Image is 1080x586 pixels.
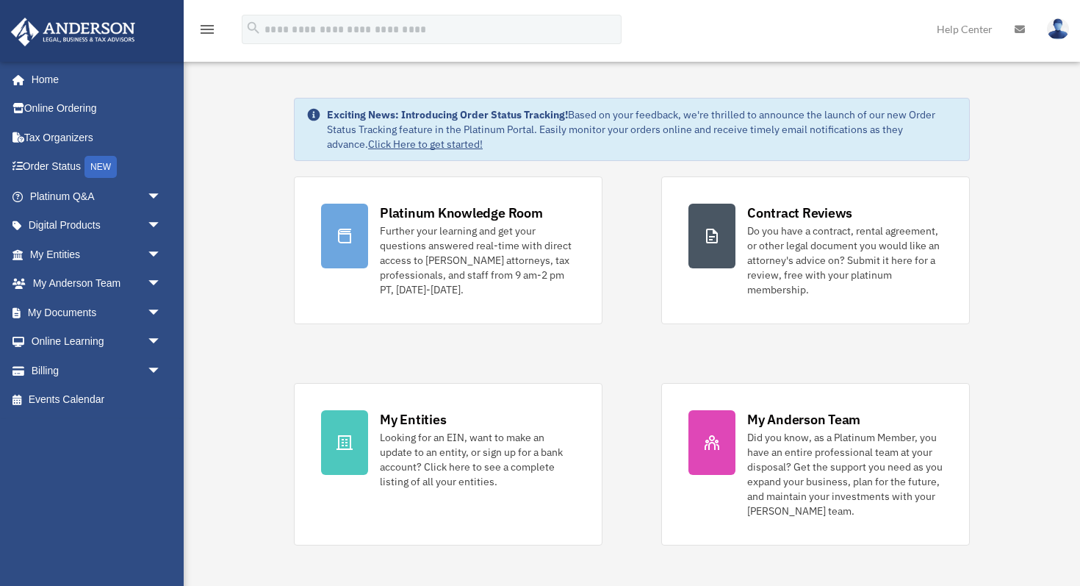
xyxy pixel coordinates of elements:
[198,26,216,38] a: menu
[147,240,176,270] span: arrow_drop_down
[147,327,176,357] span: arrow_drop_down
[747,410,860,429] div: My Anderson Team
[7,18,140,46] img: Anderson Advisors Platinum Portal
[661,383,970,546] a: My Anderson Team Did you know, as a Platinum Member, you have an entire professional team at your...
[294,176,602,324] a: Platinum Knowledge Room Further your learning and get your questions answered real-time with dire...
[10,298,184,327] a: My Documentsarrow_drop_down
[198,21,216,38] i: menu
[147,269,176,299] span: arrow_drop_down
[747,430,943,518] div: Did you know, as a Platinum Member, you have an entire professional team at your disposal? Get th...
[1047,18,1069,40] img: User Pic
[10,240,184,269] a: My Entitiesarrow_drop_down
[10,356,184,385] a: Billingarrow_drop_down
[380,430,575,489] div: Looking for an EIN, want to make an update to an entity, or sign up for a bank account? Click her...
[147,182,176,212] span: arrow_drop_down
[147,298,176,328] span: arrow_drop_down
[10,123,184,152] a: Tax Organizers
[747,224,943,297] div: Do you have a contract, rental agreement, or other legal document you would like an attorney's ad...
[10,269,184,299] a: My Anderson Teamarrow_drop_down
[245,20,262,36] i: search
[327,108,568,121] strong: Exciting News: Introducing Order Status Tracking!
[368,137,483,151] a: Click Here to get started!
[10,182,184,211] a: Platinum Q&Aarrow_drop_down
[294,383,602,546] a: My Entities Looking for an EIN, want to make an update to an entity, or sign up for a bank accoun...
[10,152,184,182] a: Order StatusNEW
[10,94,184,124] a: Online Ordering
[380,204,543,222] div: Platinum Knowledge Room
[84,156,117,178] div: NEW
[10,385,184,415] a: Events Calendar
[147,211,176,241] span: arrow_drop_down
[661,176,970,324] a: Contract Reviews Do you have a contract, rental agreement, or other legal document you would like...
[147,356,176,386] span: arrow_drop_down
[747,204,852,222] div: Contract Reviews
[380,410,446,429] div: My Entities
[380,224,575,297] div: Further your learning and get your questions answered real-time with direct access to [PERSON_NAM...
[327,107,957,151] div: Based on your feedback, we're thrilled to announce the launch of our new Order Status Tracking fe...
[10,65,176,94] a: Home
[10,327,184,357] a: Online Learningarrow_drop_down
[10,211,184,240] a: Digital Productsarrow_drop_down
